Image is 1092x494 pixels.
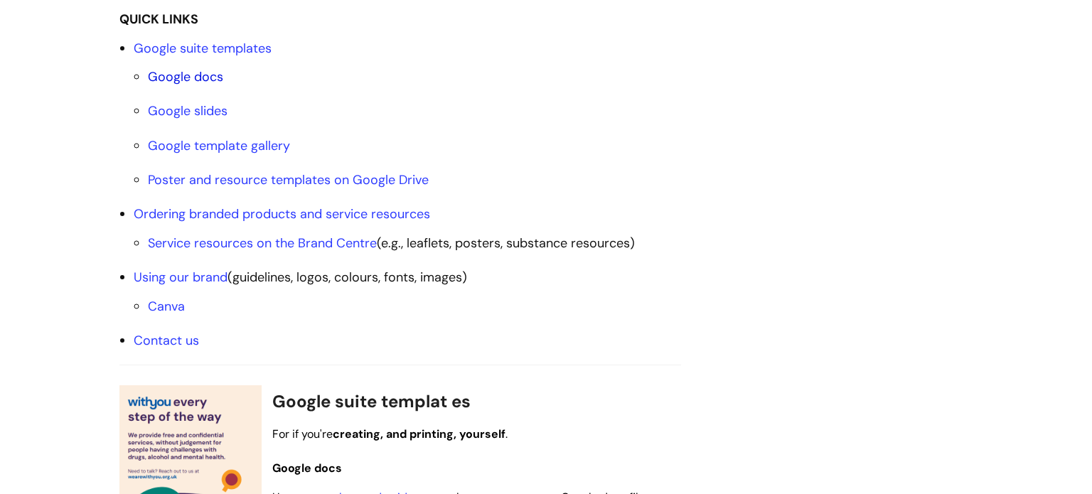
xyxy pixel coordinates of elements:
span: For if you're . [272,426,508,441]
a: Google suite templates [134,40,272,57]
span: Google docs [272,461,342,476]
a: Google template gallery [148,137,290,154]
span: Google suite templat es [272,390,471,412]
strong: creating, and printing, yourself [333,426,505,441]
a: Canva [148,298,185,315]
a: Contact us [134,332,199,349]
a: Ordering branded products and service resources [134,205,430,222]
a: Google slides [148,102,227,119]
strong: QUICK LINKS [119,11,198,28]
li: (e.g., leaflets, posters, substance resources) [148,232,681,254]
a: Using our brand [134,269,227,286]
a: Service resources on the Brand Centre [148,235,377,252]
a: Google docs [148,68,223,85]
a: Poster and resource templates on Google Drive [148,171,429,188]
li: (guidelines, logos, colours, fonts, images) [134,266,681,318]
